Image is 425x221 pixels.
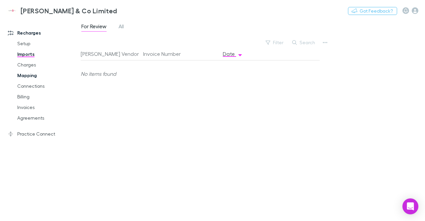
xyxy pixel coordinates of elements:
[81,60,314,87] div: No items found
[21,7,117,15] h3: [PERSON_NAME] & Co Limited
[119,23,124,32] span: All
[348,7,397,15] button: Got Feedback?
[223,47,243,60] button: Date
[11,70,84,81] a: Mapping
[11,102,84,113] a: Invoices
[11,81,84,91] a: Connections
[81,23,107,32] span: For Review
[11,59,84,70] a: Charges
[402,198,418,214] div: Open Intercom Messenger
[1,129,84,139] a: Practice Connect
[7,7,18,15] img: Epplett & Co Limited's Logo
[289,39,319,47] button: Search
[11,113,84,123] a: Agreements
[262,39,288,47] button: Filter
[11,49,84,59] a: Imports
[11,38,84,49] a: Setup
[81,47,147,60] button: [PERSON_NAME] Vendor
[3,3,121,19] a: [PERSON_NAME] & Co Limited
[143,47,189,60] button: Invoice Number
[1,28,84,38] a: Recharges
[11,91,84,102] a: Billing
